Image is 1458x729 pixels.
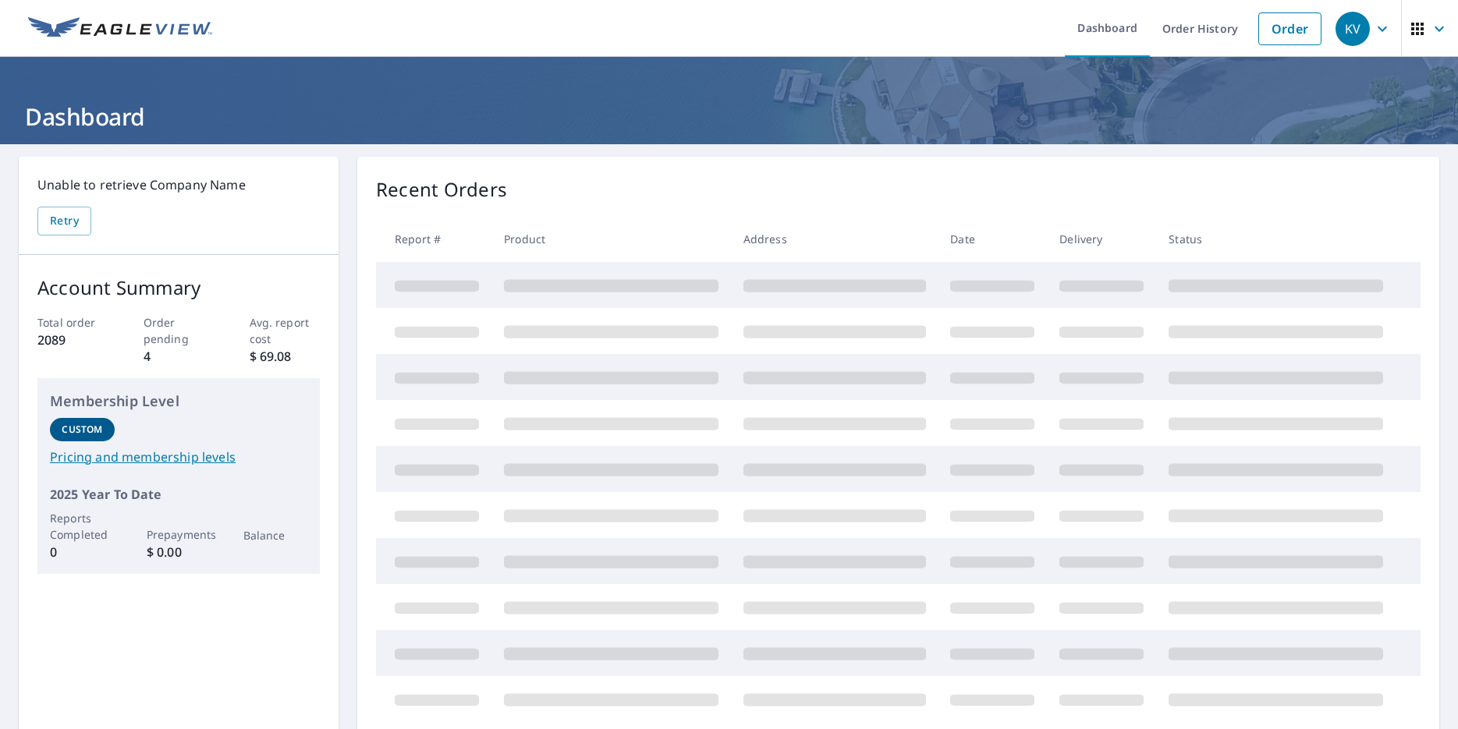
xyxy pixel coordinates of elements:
[1336,12,1370,46] div: KV
[147,526,211,543] p: Prepayments
[37,314,108,331] p: Total order
[50,448,307,466] a: Pricing and membership levels
[376,216,491,262] th: Report #
[243,527,308,543] p: Balance
[37,207,91,235] button: Retry
[144,314,215,347] p: Order pending
[28,17,212,41] img: EV Logo
[250,314,321,347] p: Avg. report cost
[62,423,102,437] p: Custom
[37,331,108,349] p: 2089
[50,510,115,543] p: Reports Completed
[491,216,731,262] th: Product
[50,391,307,412] p: Membership Level
[1156,216,1396,262] th: Status
[144,347,215,366] p: 4
[1258,12,1321,45] a: Order
[938,216,1047,262] th: Date
[37,175,320,194] p: Unable to retrieve Company Name
[376,175,507,203] p: Recent Orders
[37,274,320,302] p: Account Summary
[19,101,1439,133] h1: Dashboard
[250,347,321,366] p: $ 69.08
[1047,216,1156,262] th: Delivery
[50,543,115,561] p: 0
[50,485,307,504] p: 2025 Year To Date
[731,216,938,262] th: Address
[147,543,211,561] p: $ 0.00
[50,211,79,231] span: Retry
